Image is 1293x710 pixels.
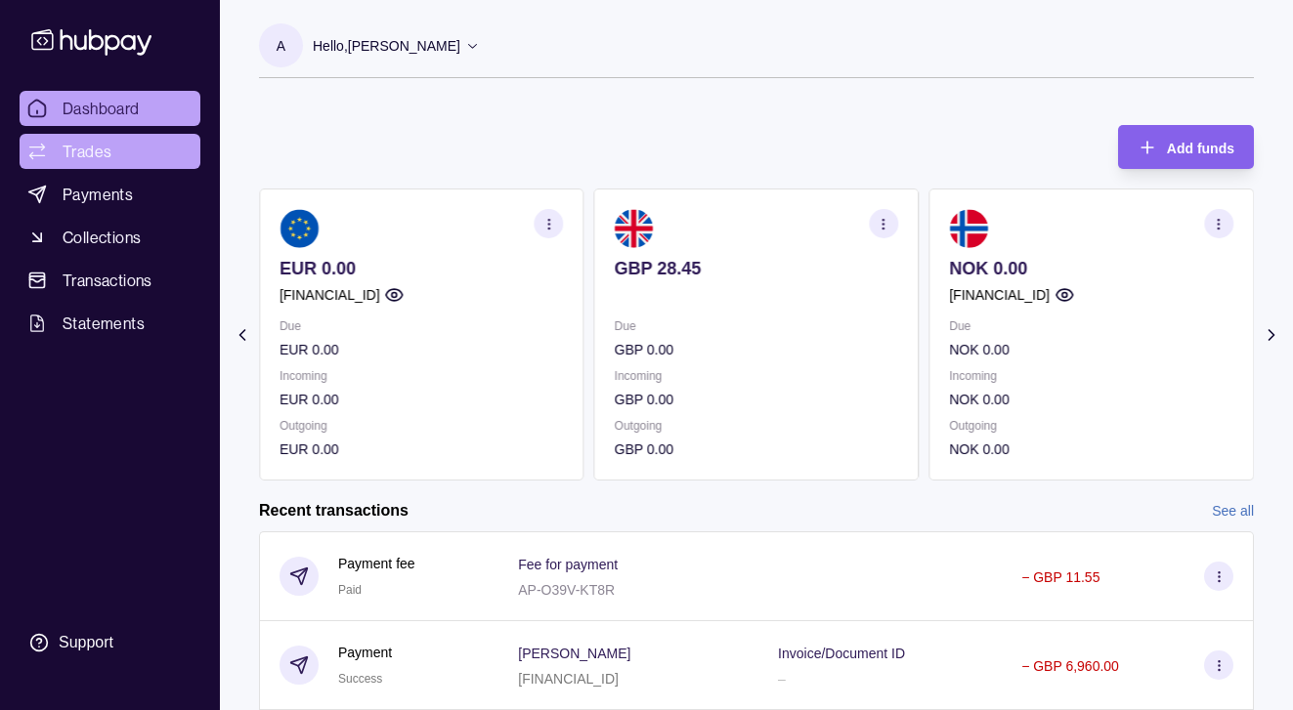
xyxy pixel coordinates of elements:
[615,365,899,387] p: Incoming
[280,339,564,360] p: EUR 0.00
[20,220,200,255] a: Collections
[63,226,141,249] span: Collections
[338,672,382,686] span: Success
[20,306,200,341] a: Statements
[280,365,564,387] p: Incoming
[59,632,113,653] div: Support
[338,583,362,597] span: Paid
[518,582,615,598] p: AP-O39V-KT8R
[63,269,152,292] span: Transactions
[280,389,564,410] p: EUR 0.00
[1021,569,1099,585] p: − GBP 11.55
[778,671,786,687] p: –
[615,209,654,248] img: gb
[615,315,899,337] p: Due
[949,365,1233,387] p: Incoming
[615,339,899,360] p: GBP 0.00
[949,315,1233,337] p: Due
[615,389,899,410] p: GBP 0.00
[277,35,285,57] p: A
[949,439,1233,460] p: NOK 0.00
[518,671,619,687] p: [FINANCIAL_ID]
[1212,500,1254,522] a: See all
[1021,658,1119,674] p: − GBP 6,960.00
[20,91,200,126] a: Dashboard
[63,140,111,163] span: Trades
[280,209,319,248] img: eu
[615,439,899,460] p: GBP 0.00
[615,415,899,437] p: Outgoing
[778,646,905,661] p: Invoice/Document ID
[280,284,380,306] p: [FINANCIAL_ID]
[1167,141,1234,156] span: Add funds
[20,263,200,298] a: Transactions
[949,284,1050,306] p: [FINANCIAL_ID]
[949,258,1233,279] p: NOK 0.00
[20,622,200,663] a: Support
[313,35,460,57] p: Hello, [PERSON_NAME]
[949,209,988,248] img: no
[280,439,564,460] p: EUR 0.00
[338,553,415,574] p: Payment fee
[949,415,1233,437] p: Outgoing
[63,97,140,120] span: Dashboard
[338,642,392,663] p: Payment
[20,134,200,169] a: Trades
[63,183,133,206] span: Payments
[280,258,564,279] p: EUR 0.00
[518,557,618,572] p: Fee for payment
[1118,125,1254,169] button: Add funds
[518,646,630,661] p: [PERSON_NAME]
[20,177,200,212] a: Payments
[949,339,1233,360] p: NOK 0.00
[280,315,564,337] p: Due
[280,415,564,437] p: Outgoing
[949,389,1233,410] p: NOK 0.00
[63,312,145,335] span: Statements
[259,500,409,522] h2: Recent transactions
[615,258,899,279] p: GBP 28.45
